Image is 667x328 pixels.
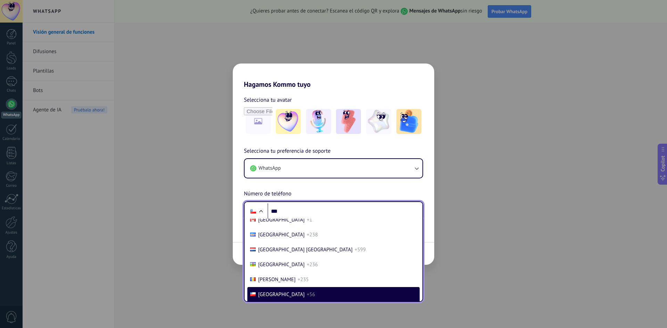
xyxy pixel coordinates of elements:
[244,147,331,156] span: Selecciona tu preferencia de soporte
[355,246,366,253] span: +599
[245,159,422,178] button: WhatsApp
[244,95,292,104] span: Selecciona tu avatar
[306,109,331,134] img: -2.jpeg
[366,109,391,134] img: -4.jpeg
[258,217,305,223] span: [GEOGRAPHIC_DATA]
[258,291,305,298] span: [GEOGRAPHIC_DATA]
[244,190,291,199] span: Número de teléfono
[336,109,361,134] img: -3.jpeg
[258,165,281,172] span: WhatsApp
[307,291,315,298] span: +56
[307,232,318,238] span: +238
[258,246,353,253] span: [GEOGRAPHIC_DATA] [GEOGRAPHIC_DATA]
[258,276,296,283] span: [PERSON_NAME]
[247,204,260,219] div: Chile: + 56
[307,217,312,223] span: +1
[276,109,301,134] img: -1.jpeg
[396,109,421,134] img: -5.jpeg
[298,276,309,283] span: +235
[258,232,305,238] span: [GEOGRAPHIC_DATA]
[258,261,305,268] span: [GEOGRAPHIC_DATA]
[307,261,318,268] span: +236
[233,64,434,89] h2: Hagamos Kommo tuyo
